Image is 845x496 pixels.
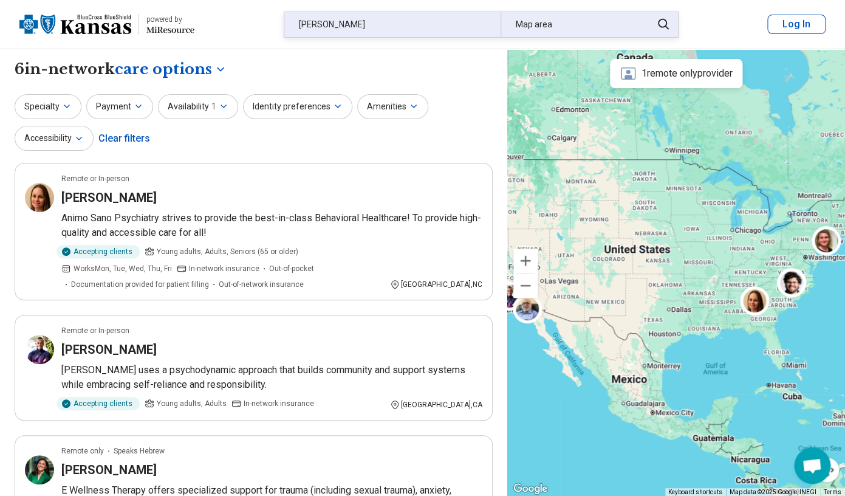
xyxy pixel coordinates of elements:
h3: [PERSON_NAME] [61,341,157,358]
div: Open chat [794,447,830,484]
span: Map data ©2025 Google, INEGI [730,489,816,495]
button: Accessibility [15,126,94,151]
p: Animo Sano Psychiatry strives to provide the best-in-class Behavioral Healthcare! To provide high... [61,211,482,240]
span: In-network insurance [189,263,259,274]
h1: 6 in-network [15,59,227,80]
span: Out-of-pocket [269,263,314,274]
div: Map area [501,12,645,37]
div: powered by [146,14,194,25]
a: Blue Cross Blue Shield Kansaspowered by [19,10,194,39]
span: Out-of-network insurance [219,279,304,290]
button: Zoom in [513,249,538,273]
button: Zoom out [513,274,538,298]
button: Log In [767,15,826,34]
div: Accepting clients [56,245,140,258]
div: 1 remote only provider [610,59,742,88]
p: Remote or In-person [61,173,129,184]
button: Amenities [357,94,428,119]
button: Care options [115,59,227,80]
span: care options [115,59,212,80]
button: Payment [86,94,153,119]
h3: [PERSON_NAME] [61,461,157,478]
div: Clear filters [98,124,150,153]
button: Specialty [15,94,81,119]
p: Remote or In-person [61,325,129,336]
span: Speaks Hebrew [114,446,165,456]
div: [GEOGRAPHIC_DATA] , NC [390,279,482,290]
a: Terms (opens in new tab) [824,489,841,495]
span: 1 [211,100,216,113]
div: [GEOGRAPHIC_DATA] , CA [390,399,482,410]
span: Works Mon, Tue, Wed, Thu, Fri [74,263,172,274]
button: Identity preferences [243,94,352,119]
span: Documentation provided for patient filling [71,279,209,290]
p: Remote only [61,446,104,456]
span: In-network insurance [244,398,314,409]
button: Availability1 [158,94,238,119]
div: [PERSON_NAME] [284,12,501,37]
img: Blue Cross Blue Shield Kansas [19,10,131,39]
h3: [PERSON_NAME] [61,189,157,206]
p: [PERSON_NAME] uses a psychodynamic approach that builds community and support systems while embra... [61,363,482,392]
div: Accepting clients [56,397,140,410]
span: Young adults, Adults, Seniors (65 or older) [157,246,298,257]
span: Young adults, Adults [157,398,227,409]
